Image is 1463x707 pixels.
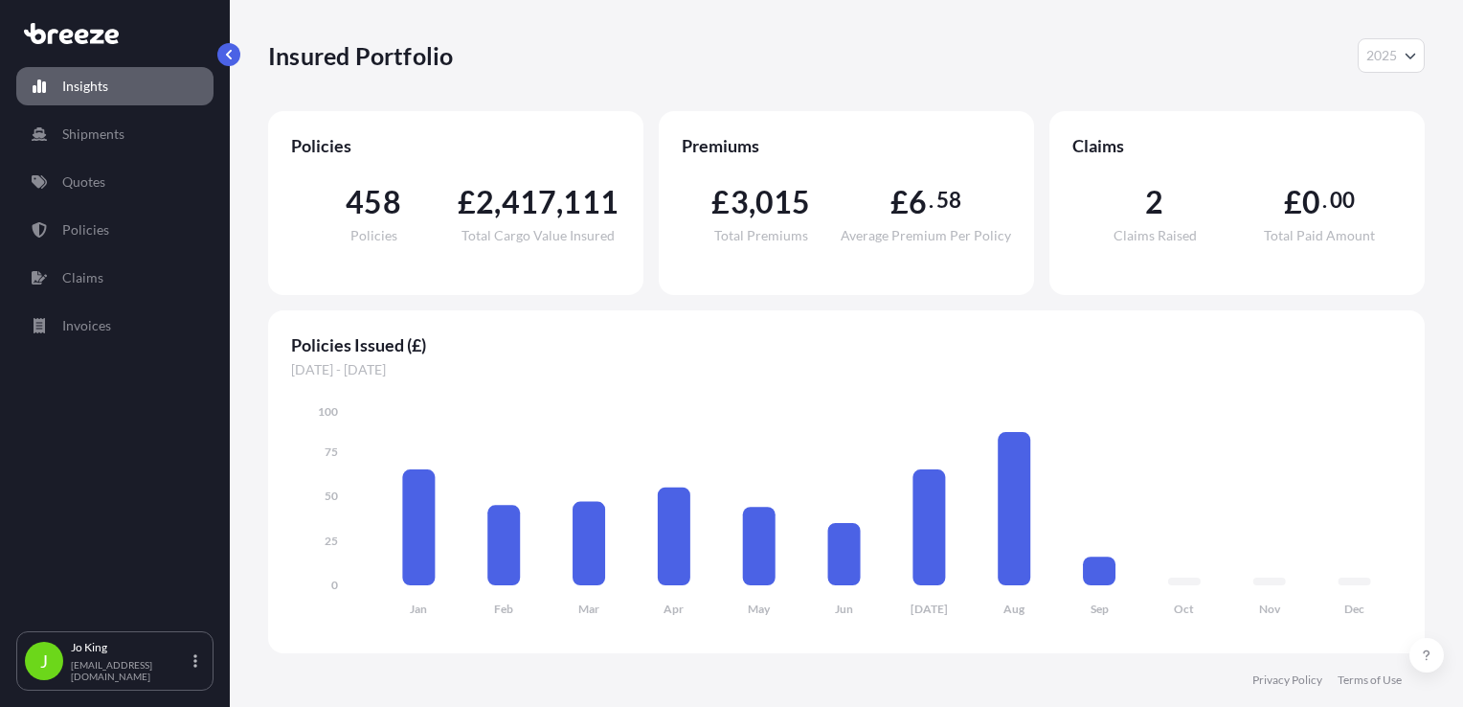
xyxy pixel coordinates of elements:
span: J [40,651,48,671]
p: Insights [62,77,108,96]
tspan: 25 [325,534,338,548]
span: Total Paid Amount [1264,229,1375,242]
span: . [1322,193,1327,208]
span: Policies Issued (£) [291,333,1402,356]
span: Average Premium Per Policy [841,229,1011,242]
span: £ [458,187,476,217]
tspan: 0 [331,578,338,592]
span: 0 [1302,187,1320,217]
p: Policies [62,220,109,239]
tspan: 75 [325,445,338,459]
span: 015 [755,187,811,217]
span: 111 [563,187,619,217]
span: Claims Raised [1114,229,1197,242]
a: Privacy Policy [1252,673,1322,688]
span: , [494,187,501,217]
span: 6 [909,187,927,217]
tspan: Sep [1091,602,1109,616]
tspan: Apr [664,602,684,616]
span: Premiums [682,134,1011,157]
tspan: Jun [835,602,853,616]
p: Invoices [62,316,111,335]
span: , [749,187,755,217]
tspan: May [748,602,771,616]
p: Jo King [71,640,190,655]
tspan: Feb [494,602,513,616]
span: . [929,193,934,208]
tspan: Aug [1003,602,1025,616]
a: Policies [16,211,214,249]
p: Insured Portfolio [268,40,453,71]
span: Claims [1072,134,1402,157]
p: Shipments [62,125,124,144]
span: 3 [731,187,749,217]
tspan: Mar [578,602,599,616]
button: Year Selector [1358,38,1425,73]
span: 458 [346,187,401,217]
p: Claims [62,268,103,287]
span: , [556,187,563,217]
p: [EMAIL_ADDRESS][DOMAIN_NAME] [71,659,190,682]
tspan: Dec [1344,602,1364,616]
span: Total Cargo Value Insured [461,229,615,242]
span: [DATE] - [DATE] [291,360,1402,379]
a: Insights [16,67,214,105]
a: Claims [16,259,214,297]
a: Terms of Use [1338,673,1402,688]
tspan: 50 [325,489,338,503]
span: 58 [936,193,961,208]
tspan: Nov [1259,602,1281,616]
span: £ [1284,187,1302,217]
a: Quotes [16,163,214,201]
span: 00 [1330,193,1355,208]
span: Policies [291,134,620,157]
tspan: 100 [318,404,338,419]
span: Policies [350,229,397,242]
span: £ [890,187,909,217]
tspan: Jan [410,602,427,616]
span: £ [711,187,730,217]
span: 2025 [1366,46,1397,65]
tspan: Oct [1174,602,1194,616]
span: 2 [476,187,494,217]
a: Invoices [16,307,214,345]
span: Total Premiums [714,229,808,242]
span: 2 [1145,187,1163,217]
p: Quotes [62,172,105,192]
span: 417 [502,187,557,217]
a: Shipments [16,115,214,153]
tspan: [DATE] [911,602,948,616]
